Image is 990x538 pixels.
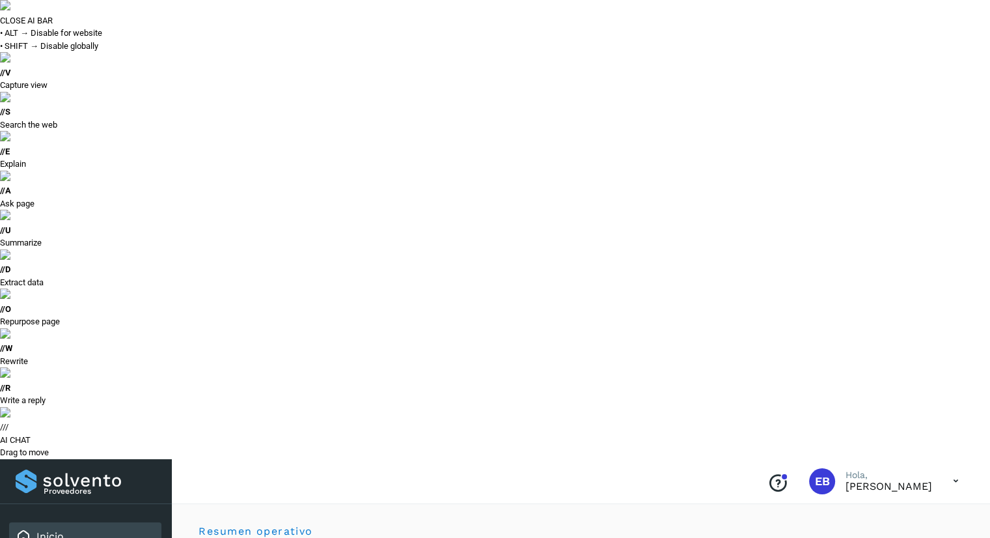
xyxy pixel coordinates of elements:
[198,524,313,537] span: Resumen operativo
[44,487,156,496] p: Proveedores
[846,470,932,481] p: Hola,
[846,480,932,492] p: ERICK BOHORQUEZ MORENO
